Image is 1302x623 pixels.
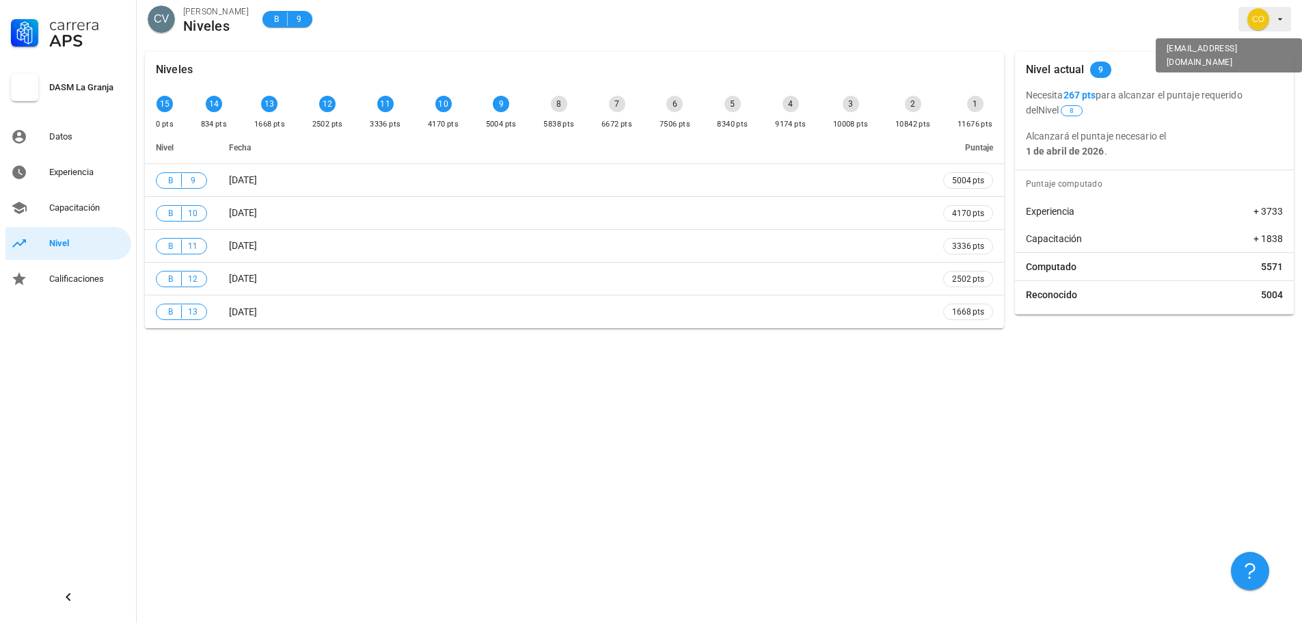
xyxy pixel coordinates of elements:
[229,273,257,284] span: [DATE]
[187,272,198,286] span: 12
[261,96,277,112] div: 13
[428,118,459,131] div: 4170 pts
[1026,129,1283,159] p: Alcanzará el puntaje necesario el .
[49,274,126,284] div: Calificaciones
[145,131,218,164] th: Nivel
[1261,260,1283,274] span: 5571
[843,96,859,112] div: 3
[157,96,173,112] div: 15
[543,118,574,131] div: 5838 pts
[49,131,126,142] div: Datos
[717,118,748,131] div: 8340 pts
[271,12,282,26] span: B
[1026,88,1283,118] p: Necesita para alcanzar el puntaje requerido del
[601,118,632,131] div: 6672 pts
[156,118,174,131] div: 0 pts
[952,272,984,286] span: 2502 pts
[952,207,984,220] span: 4170 pts
[1026,146,1104,157] b: 1 de abril de 2026
[183,18,249,34] div: Niveles
[201,118,228,131] div: 834 pts
[967,96,984,112] div: 1
[1253,204,1283,218] span: + 3733
[5,191,131,224] a: Capacitación
[1026,52,1085,88] div: Nivel actual
[165,272,176,286] span: B
[49,238,126,249] div: Nivel
[5,156,131,189] a: Experiencia
[5,120,131,153] a: Datos
[49,82,126,93] div: DASM La Granja
[1026,288,1077,302] span: Reconocido
[1026,232,1082,246] span: Capacitación
[187,207,198,220] span: 10
[1070,106,1074,116] span: 8
[952,174,984,187] span: 5004 pts
[1063,90,1096,101] b: 267 pts
[775,118,806,131] div: 9174 pts
[1026,204,1074,218] span: Experiencia
[229,240,257,251] span: [DATE]
[1038,105,1084,116] span: Nivel
[154,5,169,33] span: CV
[165,305,176,319] span: B
[254,118,285,131] div: 1668 pts
[229,174,257,185] span: [DATE]
[229,207,257,218] span: [DATE]
[1020,170,1294,198] div: Puntaje computado
[187,239,198,253] span: 11
[148,5,175,33] div: avatar
[293,12,304,26] span: 9
[932,131,1004,164] th: Puntaje
[187,174,198,187] span: 9
[312,118,343,131] div: 2502 pts
[1247,8,1269,30] div: avatar
[49,167,126,178] div: Experiencia
[5,227,131,260] a: Nivel
[187,305,198,319] span: 13
[206,96,222,112] div: 14
[1098,62,1103,78] span: 9
[965,143,993,153] span: Puntaje
[952,239,984,253] span: 3336 pts
[5,263,131,295] a: Calificaciones
[229,143,251,153] span: Fecha
[435,96,452,112] div: 10
[49,33,126,49] div: APS
[229,306,257,317] span: [DATE]
[895,118,931,131] div: 10842 pts
[377,96,394,112] div: 11
[666,96,683,112] div: 6
[183,5,249,18] div: [PERSON_NAME]
[486,118,517,131] div: 5004 pts
[609,96,625,112] div: 7
[1026,260,1076,274] span: Computado
[1253,232,1283,246] span: + 1838
[218,131,932,164] th: Fecha
[958,118,993,131] div: 11676 pts
[49,202,126,213] div: Capacitación
[905,96,921,112] div: 2
[551,96,567,112] div: 8
[952,305,984,319] span: 1668 pts
[165,174,176,187] span: B
[165,239,176,253] span: B
[49,16,126,33] div: Carrera
[783,96,799,112] div: 4
[1261,288,1283,302] span: 5004
[370,118,401,131] div: 3336 pts
[319,96,336,112] div: 12
[833,118,869,131] div: 10008 pts
[156,52,193,88] div: Niveles
[660,118,690,131] div: 7506 pts
[156,143,174,153] span: Nivel
[165,207,176,220] span: B
[493,96,509,112] div: 9
[724,96,741,112] div: 5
